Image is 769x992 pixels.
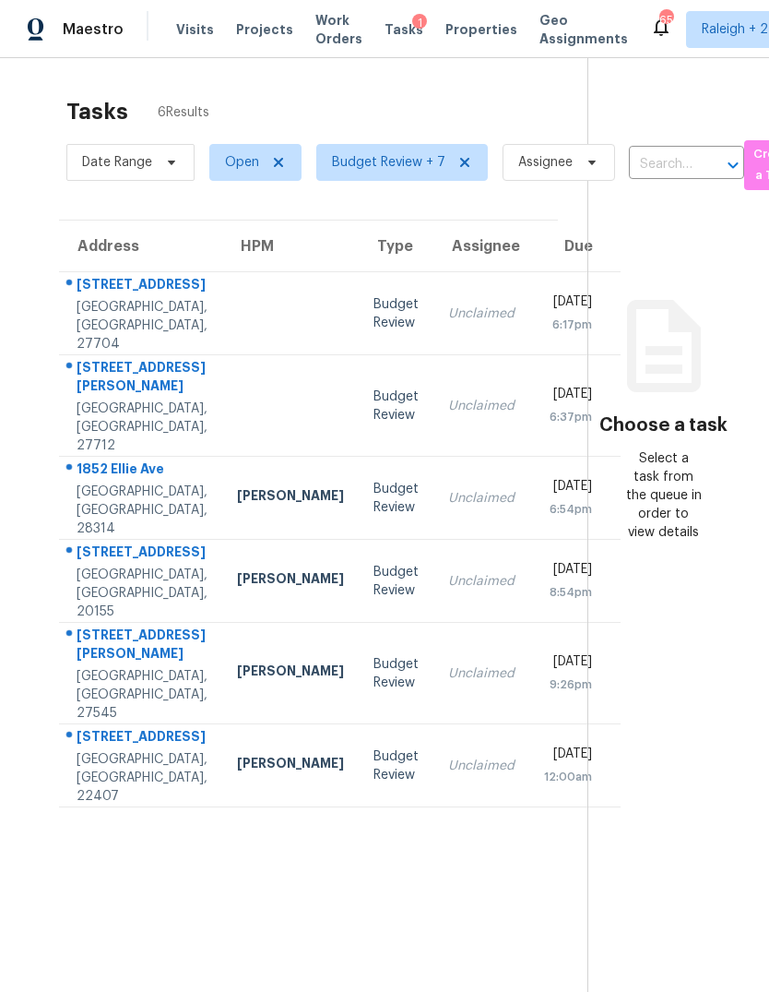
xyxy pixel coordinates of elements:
div: [GEOGRAPHIC_DATA], [GEOGRAPHIC_DATA], 22407 [77,750,207,806]
span: Tasks [384,23,423,36]
span: Assignee [518,153,573,172]
div: [STREET_ADDRESS][PERSON_NAME] [77,358,207,400]
div: 1 [412,14,427,32]
th: Assignee [433,221,529,272]
div: Budget Review [373,563,419,600]
div: [PERSON_NAME] [237,662,344,685]
div: 65 [659,11,672,30]
span: Maestro [63,20,124,39]
div: Budget Review [373,388,419,424]
div: Unclaimed [448,305,515,323]
div: [DATE] [544,477,592,500]
div: [STREET_ADDRESS][PERSON_NAME] [77,626,207,667]
div: 12:00am [544,768,592,786]
div: [STREET_ADDRESS] [77,275,207,298]
div: 9:26pm [544,675,592,694]
div: [GEOGRAPHIC_DATA], [GEOGRAPHIC_DATA], 27545 [77,667,207,723]
div: 8:54pm [544,583,592,602]
h3: Choose a task [599,416,728,435]
div: 6:37pm [544,408,592,426]
div: Unclaimed [448,489,515,508]
div: 6:54pm [544,500,592,519]
th: Address [59,221,222,272]
span: Properties [445,20,517,39]
div: Select a task from the queue in order to view details [626,449,702,542]
div: [STREET_ADDRESS] [77,727,207,750]
button: Open [720,152,746,178]
div: [DATE] [544,293,592,316]
div: [DATE] [544,385,592,408]
div: [PERSON_NAME] [237,569,344,592]
div: [DATE] [544,652,592,675]
div: Budget Review [373,747,419,784]
div: Budget Review [373,655,419,692]
div: 6:17pm [544,316,592,334]
div: [PERSON_NAME] [237,754,344,777]
th: Type [359,221,433,272]
div: Unclaimed [448,757,515,775]
div: Unclaimed [448,664,515,683]
h2: Tasks [66,102,128,121]
span: 6 Results [158,103,209,122]
div: [GEOGRAPHIC_DATA], [GEOGRAPHIC_DATA], 20155 [77,566,207,621]
div: [DATE] [544,745,592,768]
div: [DATE] [544,560,592,583]
span: Geo Assignments [539,11,628,48]
div: [GEOGRAPHIC_DATA], [GEOGRAPHIC_DATA], 27704 [77,298,207,353]
th: HPM [222,221,359,272]
div: [GEOGRAPHIC_DATA], [GEOGRAPHIC_DATA], 28314 [77,483,207,538]
th: Due [529,221,621,272]
div: Unclaimed [448,397,515,415]
span: Work Orders [315,11,362,48]
div: Budget Review [373,480,419,517]
span: Budget Review + 7 [332,153,445,172]
div: Unclaimed [448,572,515,591]
div: [GEOGRAPHIC_DATA], [GEOGRAPHIC_DATA], 27712 [77,400,207,455]
div: 1852 Ellie Ave [77,460,207,483]
span: Raleigh + 2 [702,20,768,39]
span: Date Range [82,153,152,172]
input: Search by address [629,150,692,179]
div: [STREET_ADDRESS] [77,543,207,566]
span: Visits [176,20,214,39]
div: Budget Review [373,295,419,332]
div: [PERSON_NAME] [237,486,344,509]
span: Projects [236,20,293,39]
span: Open [225,153,259,172]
